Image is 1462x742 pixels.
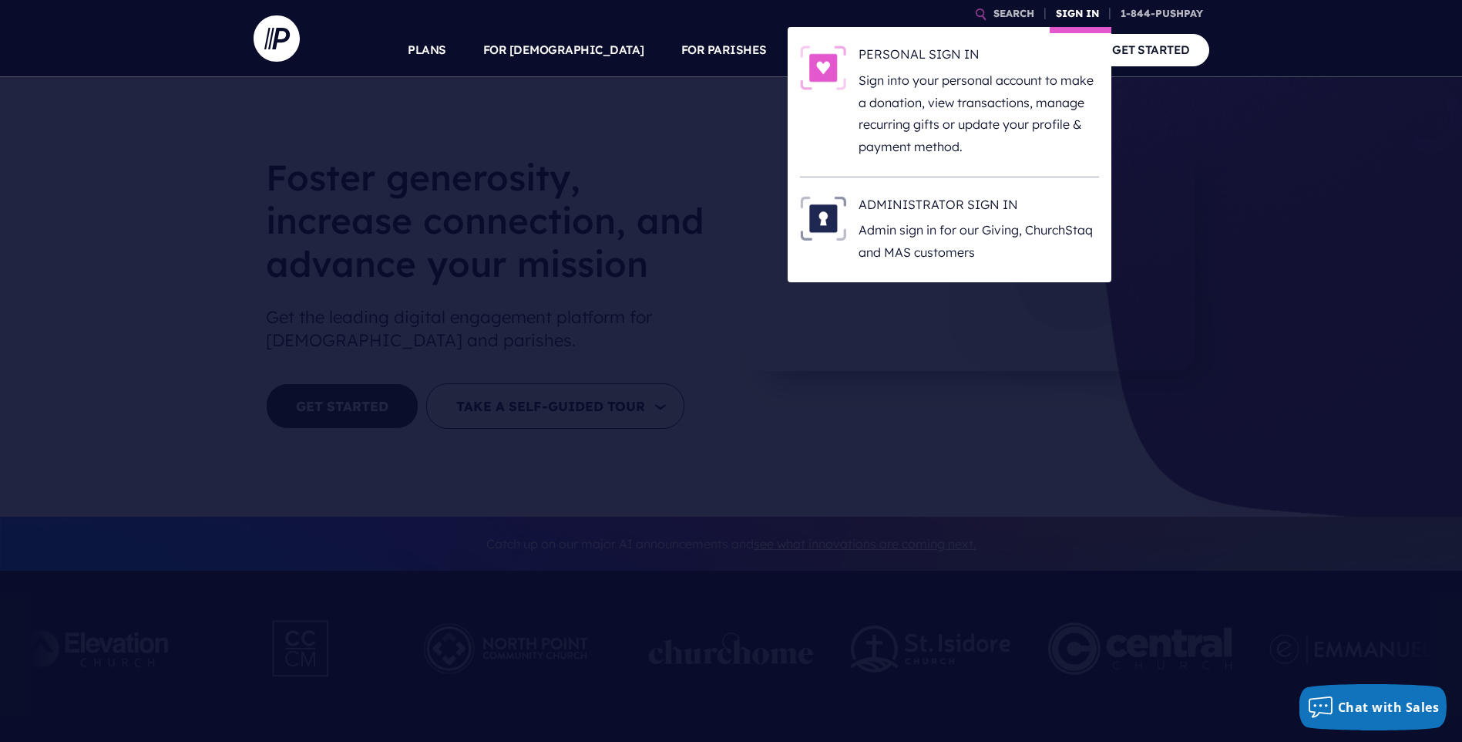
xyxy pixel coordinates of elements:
h6: ADMINISTRATOR SIGN IN [859,196,1099,219]
p: Sign into your personal account to make a donation, view transactions, manage recurring gifts or ... [859,69,1099,158]
a: ADMINISTRATOR SIGN IN - Illustration ADMINISTRATOR SIGN IN Admin sign in for our Giving, ChurchSt... [800,196,1099,264]
a: PLANS [408,23,446,77]
a: FOR PARISHES [681,23,767,77]
a: COMPANY [1000,23,1057,77]
a: SOLUTIONS [804,23,872,77]
a: FOR [DEMOGRAPHIC_DATA] [483,23,644,77]
span: Chat with Sales [1338,699,1440,716]
a: EXPLORE [909,23,963,77]
img: ADMINISTRATOR SIGN IN - Illustration [800,196,846,241]
a: PERSONAL SIGN IN - Illustration PERSONAL SIGN IN Sign into your personal account to make a donati... [800,46,1099,158]
h6: PERSONAL SIGN IN [859,46,1099,69]
button: Chat with Sales [1299,684,1447,730]
p: Admin sign in for our Giving, ChurchStaq and MAS customers [859,219,1099,264]
img: PERSONAL SIGN IN - Illustration [800,46,846,90]
a: GET STARTED [1093,34,1209,66]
